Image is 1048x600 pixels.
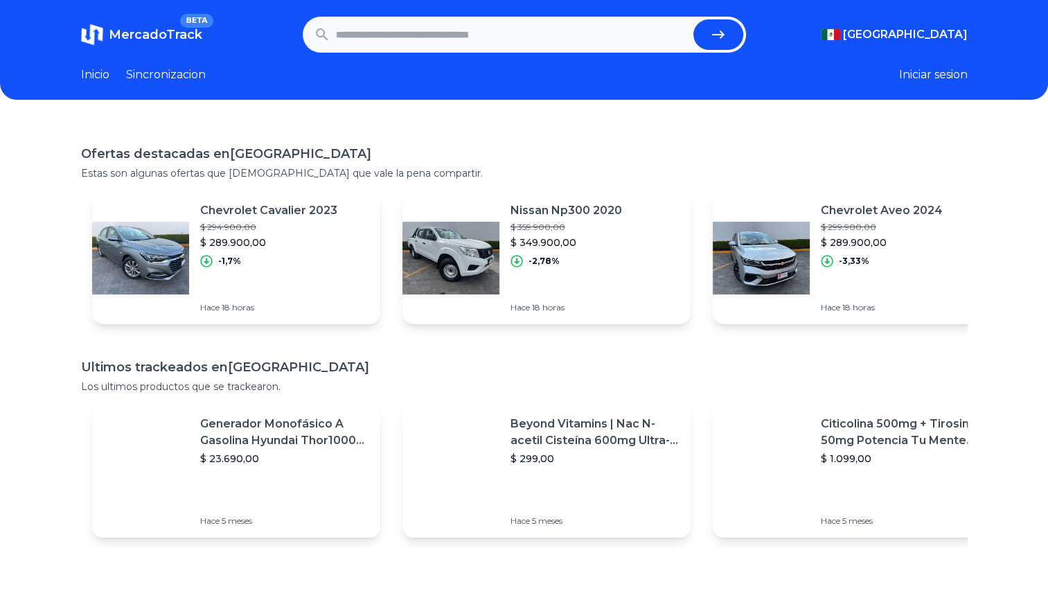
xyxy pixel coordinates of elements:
[821,302,943,313] p: Hace 18 horas
[821,202,943,219] p: Chevrolet Aveo 2024
[126,67,206,83] a: Sincronizacion
[81,380,968,394] p: Los ultimos productos que se trackearon.
[510,302,622,313] p: Hace 18 horas
[200,202,337,219] p: Chevrolet Cavalier 2023
[821,26,968,43] button: [GEOGRAPHIC_DATA]
[92,423,189,520] img: Featured image
[200,452,369,466] p: $ 23.690,00
[899,67,968,83] button: Iniciar sesion
[109,27,202,42] span: MercadoTrack
[510,452,680,466] p: $ 299,00
[529,256,560,267] p: -2,78%
[713,423,810,520] img: Featured image
[821,515,990,527] p: Hace 5 meses
[81,358,968,377] h1: Ultimos trackeados en [GEOGRAPHIC_DATA]
[218,256,241,267] p: -1,7%
[402,209,499,306] img: Featured image
[510,236,622,249] p: $ 349.900,00
[510,515,680,527] p: Hace 5 meses
[713,405,1001,538] a: Featured imageCiticolina 500mg + Tirosina 50mg Potencia Tu Mente (120caps) Sabor Sin Sabor$ 1.099...
[510,416,680,449] p: Beyond Vitamins | Nac N-acetil Cisteína 600mg Ultra-premium Con Inulina De Agave (prebiótico Natu...
[510,222,622,233] p: $ 359.900,00
[839,256,869,267] p: -3,33%
[402,423,499,520] img: Featured image
[200,416,369,449] p: Generador Monofásico A Gasolina Hyundai Thor10000 P 11.5 Kw
[92,405,380,538] a: Featured imageGenerador Monofásico A Gasolina Hyundai Thor10000 P 11.5 Kw$ 23.690,00Hace 5 meses
[821,236,943,249] p: $ 289.900,00
[81,166,968,180] p: Estas son algunas ofertas que [DEMOGRAPHIC_DATA] que vale la pena compartir.
[200,222,337,233] p: $ 294.900,00
[81,24,202,46] a: MercadoTrackBETA
[713,209,810,306] img: Featured image
[92,191,380,324] a: Featured imageChevrolet Cavalier 2023$ 294.900,00$ 289.900,00-1,7%Hace 18 horas
[402,405,691,538] a: Featured imageBeyond Vitamins | Nac N-acetil Cisteína 600mg Ultra-premium Con Inulina De Agave (p...
[821,222,943,233] p: $ 299.900,00
[510,202,622,219] p: Nissan Np300 2020
[843,26,968,43] span: [GEOGRAPHIC_DATA]
[81,67,109,83] a: Inicio
[180,14,213,28] span: BETA
[81,24,103,46] img: MercadoTrack
[92,209,189,306] img: Featured image
[200,302,337,313] p: Hace 18 horas
[200,515,369,527] p: Hace 5 meses
[821,416,990,449] p: Citicolina 500mg + Tirosina 50mg Potencia Tu Mente (120caps) Sabor Sin Sabor
[402,191,691,324] a: Featured imageNissan Np300 2020$ 359.900,00$ 349.900,00-2,78%Hace 18 horas
[821,29,840,40] img: Mexico
[200,236,337,249] p: $ 289.900,00
[81,144,968,164] h1: Ofertas destacadas en [GEOGRAPHIC_DATA]
[821,452,990,466] p: $ 1.099,00
[713,191,1001,324] a: Featured imageChevrolet Aveo 2024$ 299.900,00$ 289.900,00-3,33%Hace 18 horas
